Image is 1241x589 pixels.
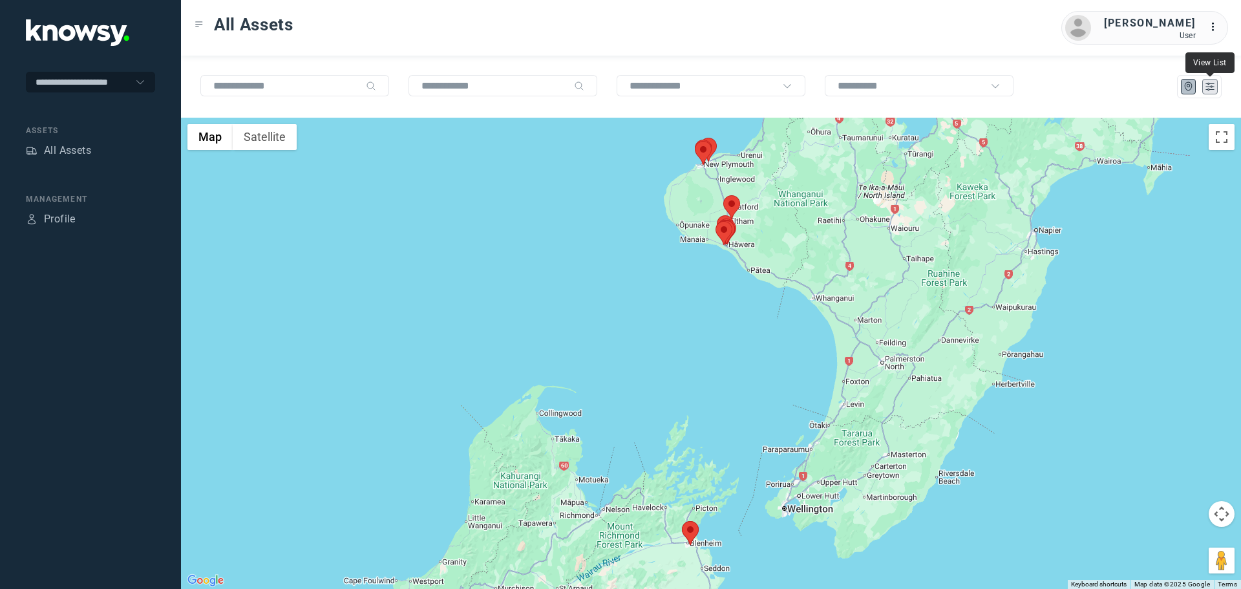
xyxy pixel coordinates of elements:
[1183,81,1194,92] div: Map
[26,193,155,205] div: Management
[1209,19,1224,37] div: :
[1204,81,1216,92] div: List
[1209,19,1224,35] div: :
[233,124,297,150] button: Show satellite imagery
[1065,15,1091,41] img: avatar.png
[26,211,76,227] a: ProfileProfile
[1193,58,1227,67] span: View List
[1104,31,1196,40] div: User
[184,572,227,589] a: Open this area in Google Maps (opens a new window)
[26,125,155,136] div: Assets
[366,81,376,91] div: Search
[26,213,37,225] div: Profile
[184,572,227,589] img: Google
[26,19,129,46] img: Application Logo
[1209,501,1235,527] button: Map camera controls
[195,20,204,29] div: Toggle Menu
[1218,581,1237,588] a: Terms (opens in new tab)
[44,143,91,158] div: All Assets
[26,143,91,158] a: AssetsAll Assets
[26,145,37,156] div: Assets
[1104,16,1196,31] div: [PERSON_NAME]
[44,211,76,227] div: Profile
[214,13,293,36] span: All Assets
[187,124,233,150] button: Show street map
[1209,548,1235,573] button: Drag Pegman onto the map to open Street View
[1134,581,1210,588] span: Map data ©2025 Google
[574,81,584,91] div: Search
[1209,22,1222,32] tspan: ...
[1209,124,1235,150] button: Toggle fullscreen view
[1071,580,1127,589] button: Keyboard shortcuts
